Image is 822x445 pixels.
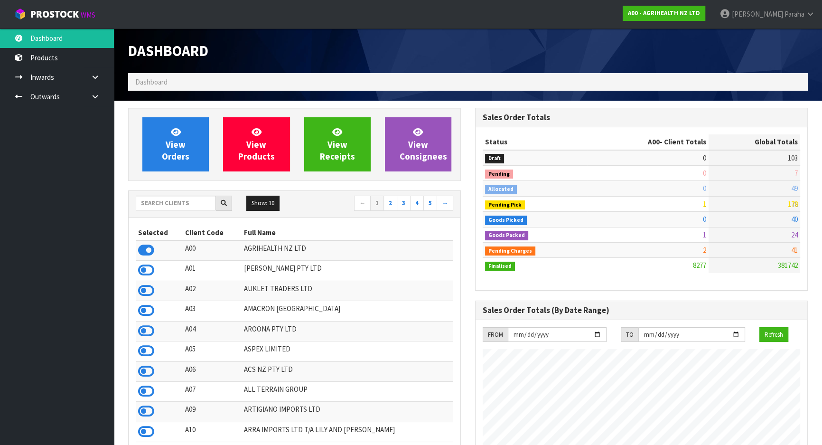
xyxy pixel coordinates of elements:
td: AGRIHEALTH NZ LTD [242,240,453,261]
button: Show: 10 [246,196,280,211]
span: 1 [703,199,706,208]
td: A00 [183,240,242,261]
strong: A00 - AGRIHEALTH NZ LTD [628,9,700,17]
small: WMS [81,10,95,19]
span: 40 [791,215,798,224]
th: Selected [136,225,183,240]
td: A09 [183,402,242,422]
span: Dashboard [135,77,168,86]
a: ViewOrders [142,117,209,171]
span: [PERSON_NAME] [732,9,783,19]
span: View Consignees [400,126,447,162]
th: Client Code [183,225,242,240]
a: 1 [370,196,384,211]
td: ARTIGIANO IMPORTS LTD [242,402,453,422]
a: ViewConsignees [385,117,451,171]
span: 0 [703,184,706,193]
td: A10 [183,422,242,442]
a: ← [354,196,371,211]
a: 3 [397,196,411,211]
th: Global Totals [709,134,800,150]
td: [PERSON_NAME] PTY LTD [242,261,453,281]
th: Full Name [242,225,453,240]
span: ProStock [30,8,79,20]
a: A00 - AGRIHEALTH NZ LTD [623,6,705,21]
button: Refresh [759,327,788,342]
span: View Receipts [320,126,355,162]
span: A00 [648,137,660,146]
span: 8277 [693,261,706,270]
span: Goods Picked [485,216,527,225]
span: 49 [791,184,798,193]
span: 0 [703,153,706,162]
span: Finalised [485,262,515,271]
td: AMACRON [GEOGRAPHIC_DATA] [242,301,453,321]
td: ASPEX LIMITED [242,341,453,361]
span: Dashboard [128,42,208,60]
th: - Client Totals [588,134,709,150]
td: ACS NZ PTY LTD [242,361,453,381]
td: A05 [183,341,242,361]
td: A03 [183,301,242,321]
input: Search clients [136,196,216,210]
span: Allocated [485,185,517,194]
td: AUKLET TRADERS LTD [242,281,453,301]
td: A04 [183,321,242,341]
td: ARRA IMPORTS LTD T/A LILY AND [PERSON_NAME] [242,422,453,442]
a: ViewReceipts [304,117,371,171]
span: 41 [791,246,798,255]
h3: Sales Order Totals (By Date Range) [483,306,800,315]
span: Pending [485,170,513,179]
span: View Orders [162,126,189,162]
td: AROONA PTY LTD [242,321,453,341]
span: 103 [788,153,798,162]
nav: Page navigation [302,196,454,212]
span: 1 [703,230,706,239]
span: 7 [794,169,798,178]
span: 178 [788,199,798,208]
a: 5 [423,196,437,211]
td: A01 [183,261,242,281]
span: View Products [238,126,275,162]
span: 381742 [778,261,798,270]
td: A07 [183,381,242,401]
a: ViewProducts [223,117,290,171]
span: Draft [485,154,504,163]
a: 2 [383,196,397,211]
div: FROM [483,327,508,342]
span: Pending Pick [485,200,525,210]
a: → [437,196,453,211]
span: 0 [703,215,706,224]
td: A02 [183,281,242,301]
img: cube-alt.png [14,8,26,20]
span: 24 [791,230,798,239]
span: Pending Charges [485,246,535,256]
td: ALL TERRAIN GROUP [242,381,453,401]
span: Goods Packed [485,231,528,240]
span: Paraha [785,9,804,19]
a: 4 [410,196,424,211]
span: 0 [703,169,706,178]
td: A06 [183,361,242,381]
th: Status [483,134,588,150]
div: TO [621,327,638,342]
h3: Sales Order Totals [483,113,800,122]
span: 2 [703,246,706,255]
